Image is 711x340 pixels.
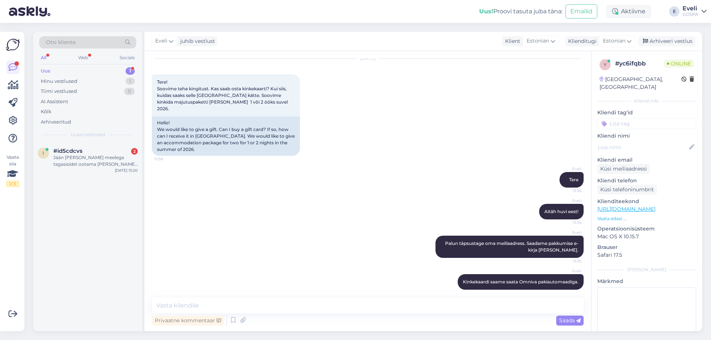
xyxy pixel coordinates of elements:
span: Estonian [527,37,549,45]
div: Aktiivne [606,5,651,18]
div: Kõik [41,108,51,115]
p: Operatsioonisüsteem [597,225,696,233]
div: Minu vestlused [41,78,77,85]
div: 1 / 3 [6,181,19,187]
p: Kliendi email [597,156,696,164]
p: Mac OS X 10.15.7 [597,233,696,240]
span: Eveli [554,230,581,235]
div: Küsi meiliaadressi [597,164,650,174]
span: 13:36 [554,188,581,193]
span: 13:38 [554,290,581,296]
input: Lisa tag [597,118,696,129]
span: Online [664,60,694,68]
span: Tere! Soovime teha kingitust. Kas saab osta kinkekaarti? Kui siis, kuidas saaks selle [GEOGRAPHIC... [157,79,289,111]
div: [GEOGRAPHIC_DATA], [GEOGRAPHIC_DATA] [600,75,681,91]
div: Tiimi vestlused [41,88,77,95]
div: Arhiveeri vestlus [638,36,695,46]
div: 1 [126,67,135,75]
p: Kliendi tag'id [597,109,696,117]
span: Aitäh huvi eest! [544,209,578,214]
span: Uued vestlused [71,131,105,138]
div: Eveli [682,6,698,11]
p: Brauser [597,243,696,251]
p: Kliendi nimi [597,132,696,140]
span: Eveli [155,37,167,45]
div: [DATE] 15:20 [115,168,138,173]
span: y [604,62,607,67]
div: [PERSON_NAME] [597,266,696,273]
div: 2 [131,148,138,155]
input: Lisa nimi [598,143,688,151]
div: Web [77,53,90,63]
div: # yc6ifqbb [615,59,664,68]
img: Askly Logo [6,38,20,52]
div: [DATE] [152,55,584,62]
div: Proovi tasuta juba täna: [479,7,563,16]
div: 1 [126,78,135,85]
p: Märkmed [597,277,696,285]
span: Palun täpsustage oma meiliaadress. Saadame pakkumise e-kirja [PERSON_NAME]. [445,240,578,253]
p: Safari 17.5 [597,251,696,259]
div: GOSPA [682,11,698,17]
div: E [669,6,680,17]
span: 12:58 [154,156,182,162]
a: [URL][DOMAIN_NAME] [597,206,655,212]
div: AI Assistent [41,98,68,105]
span: i [43,150,44,156]
div: Küsi telefoninumbrit [597,185,657,195]
div: juhib vestlust [177,37,215,45]
span: Saada [559,317,581,324]
b: Uus! [479,8,493,15]
div: Klienditugi [565,37,597,45]
span: 13:36 [554,258,581,264]
div: Jään [PERSON_NAME] meelega tagasisidet ootama [PERSON_NAME], [PERSON_NAME][EMAIL_ADDRESS][DOMAIN_... [53,154,138,168]
span: Tere [569,177,578,182]
div: Socials [118,53,136,63]
p: Vaata edasi ... [597,215,696,222]
div: Kliendi info [597,98,696,104]
span: Eveli [554,166,581,172]
span: Eveli [554,268,581,274]
div: Hello! We would like to give a gift. Can I buy a gift card? If so, how can I receive it in [GEOGR... [152,117,300,156]
span: #id5cdcvs [53,148,83,154]
div: Vaata siia [6,154,19,187]
button: Emailid [565,4,597,18]
span: Otsi kliente [46,38,76,46]
p: Kliendi telefon [597,177,696,185]
span: Estonian [603,37,625,45]
span: Eveli [554,198,581,203]
div: All [39,53,48,63]
span: Kinkekaardi saame saata Omniva pakiautomaadiga. [463,279,578,285]
span: 13:36 [554,220,581,225]
div: Arhiveeritud [41,118,71,126]
div: Privaatne kommentaar [152,316,224,326]
div: Uus [41,67,50,75]
div: 0 [124,88,135,95]
div: Klient [502,37,520,45]
a: EveliGOSPA [682,6,707,17]
p: Klienditeekond [597,198,696,205]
